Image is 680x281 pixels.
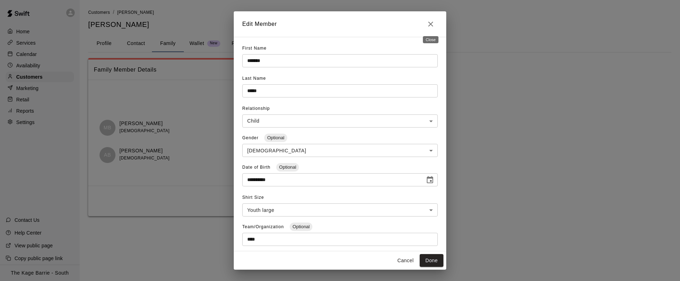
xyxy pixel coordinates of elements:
span: Last Name [242,76,266,81]
button: Done [420,254,443,267]
h2: Edit Member [234,11,446,37]
span: Optional [264,135,287,140]
div: Child [242,114,438,128]
span: Date of Birth [242,165,272,170]
span: Team/Organization [242,224,285,229]
div: Close [423,36,438,43]
span: Relationship [242,106,270,111]
button: Cancel [394,254,417,267]
span: Shirt Size [242,195,264,200]
span: Gender [242,135,260,140]
button: Choose date, selected date is Dec 19, 2012 [423,173,437,187]
span: Optional [276,164,299,170]
div: [DEMOGRAPHIC_DATA] [242,144,438,157]
button: Close [424,17,438,31]
span: First Name [242,46,267,51]
span: Optional [290,224,312,229]
div: Youth large [242,203,438,217]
